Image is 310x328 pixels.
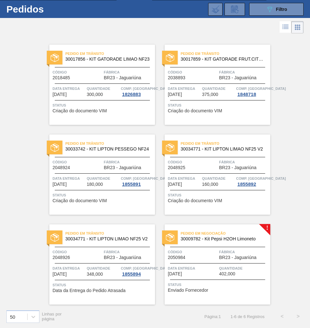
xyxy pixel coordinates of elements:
[168,159,217,165] span: Código
[204,314,221,319] span: Página : 1
[236,92,257,97] div: 1848718
[181,50,270,57] span: Pedido em Trânsito
[219,265,269,272] span: Quantidade
[155,45,270,125] a: statusPedido em Trânsito30017859 - KIT GATORADE FRUT.CITRICAS NF23Código2038893FábricaBR23 - Jagu...
[236,85,286,92] span: Comp. Carga
[236,182,257,187] div: 1855892
[231,314,265,319] span: 1 - 6 de 6 Registros
[42,312,62,321] span: Linhas por página
[219,249,269,255] span: Fábrica
[181,230,270,237] span: Pedido em Negociação
[104,69,153,75] span: Fábrica
[168,102,269,108] span: Status
[121,272,142,277] div: 1855894
[276,7,287,12] span: Filtro
[65,50,155,57] span: Pedido em Trânsito
[202,182,218,187] span: 160,000
[53,272,67,277] span: 11/10/2025
[181,57,265,62] span: 30017859 - KIT GATORADE FRUT.CITRICAS NF23
[121,265,170,272] span: Comp. Carga
[168,288,208,293] span: Enviado Fornecedor
[181,140,270,147] span: Pedido em Trânsito
[87,182,103,187] span: 180,000
[236,85,269,97] a: Comp. [GEOGRAPHIC_DATA]1848718
[280,21,291,33] div: Visão em Lista
[51,143,59,152] img: status
[53,282,153,288] span: Status
[219,272,235,276] span: 402,000
[202,175,235,182] span: Quantidade
[168,165,185,170] span: 2048925
[121,265,153,277] a: Comp. [GEOGRAPHIC_DATA]1855894
[219,69,269,75] span: Fábrica
[168,281,269,288] span: Status
[208,3,223,16] div: Importar Negociações dos Pedidos
[53,175,85,182] span: Data Entrega
[53,159,102,165] span: Código
[168,75,185,80] span: 2038893
[53,85,85,92] span: Data Entrega
[53,192,153,198] span: Status
[121,85,170,92] span: Comp. Carga
[65,140,155,147] span: Pedido em Trânsito
[166,233,174,242] img: status
[65,57,150,62] span: 30017856 - KIT GATORADE LIMAO NF23
[202,85,235,92] span: Quantidade
[104,75,141,80] span: BR23 - Jaguariúna
[6,5,89,13] h1: Pedidos
[168,272,182,276] span: 12/10/2025
[53,249,102,255] span: Código
[181,147,265,151] span: 30034771 - KIT LIPTON LIMAO NF25 V2
[87,92,103,97] span: 300,000
[51,233,59,242] img: status
[168,255,185,260] span: 2050984
[53,182,67,187] span: 10/10/2025
[87,272,103,277] span: 348,000
[168,108,222,113] span: Criação do documento VIM
[166,54,174,62] img: status
[219,159,269,165] span: Fábrica
[168,92,182,97] span: 02/10/2025
[65,230,155,237] span: Pedido em Trânsito
[219,75,257,80] span: BR23 - Jaguariúna
[104,249,153,255] span: Fábrica
[87,85,119,92] span: Quantidade
[290,308,306,324] button: >
[155,134,270,215] a: statusPedido em Trânsito30034771 - KIT LIPTON LIMAO NF25 V2Código2048925FábricaBR23 - JaguariúnaD...
[181,237,265,241] span: 30009782 - Kit Pepsi H2OH Limoneto
[219,255,257,260] span: BR23 - Jaguariúna
[155,224,270,305] a: !statusPedido em Negociação30009782 - Kit Pepsi H2OH LimonetoCódigo2050984FábricaBR23 - Jaguariún...
[202,92,218,97] span: 375,000
[65,237,150,241] span: 30034771 - KIT LIPTON LIMAO NF25 V2
[53,75,70,80] span: 2018485
[104,255,141,260] span: BR23 - Jaguariúna
[168,182,182,187] span: 10/10/2025
[168,192,269,198] span: Status
[65,147,150,151] span: 30033742 - KIT LIPTON PESSEGO NF24
[121,175,170,182] span: Comp. Carga
[53,255,70,260] span: 2048926
[53,198,107,203] span: Criação do documento VIM
[291,21,304,33] div: Visão em Cards
[40,134,155,215] a: statusPedido em Trânsito30033742 - KIT LIPTON PESSEGO NF24Código2048924FábricaBR23 - JaguariúnaDa...
[121,85,153,97] a: Comp. [GEOGRAPHIC_DATA]1826883
[121,92,142,97] div: 1826883
[166,143,174,152] img: status
[168,265,217,272] span: Data Entrega
[168,85,200,92] span: Data Entrega
[104,159,153,165] span: Fábrica
[219,165,257,170] span: BR23 - Jaguariúna
[274,308,290,324] button: <
[121,182,142,187] div: 1855891
[104,165,141,170] span: BR23 - Jaguariúna
[236,175,269,187] a: Comp. [GEOGRAPHIC_DATA]1855892
[53,102,153,108] span: Status
[53,69,102,75] span: Código
[87,265,119,272] span: Quantidade
[53,265,85,272] span: Data Entrega
[224,3,245,16] div: Solicitação de Revisão de Pedidos
[40,224,155,305] a: statusPedido em Trânsito30034771 - KIT LIPTON LIMAO NF25 V2Código2048926FábricaBR23 - JaguariúnaD...
[249,3,304,16] button: Filtro
[168,198,222,203] span: Criação do documento VIM
[168,175,200,182] span: Data Entrega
